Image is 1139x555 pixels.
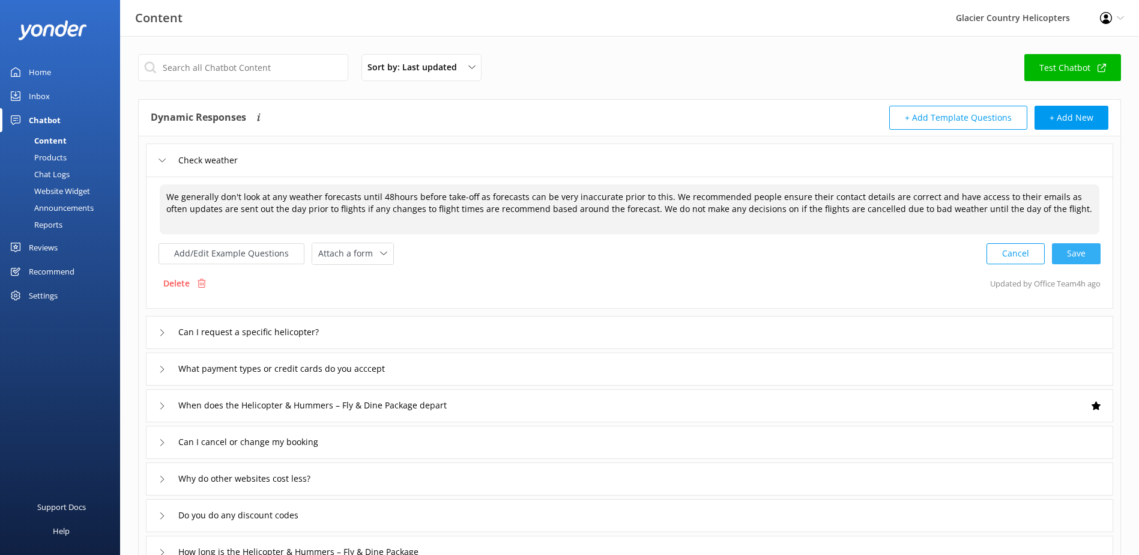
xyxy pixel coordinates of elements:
button: + Add Template Questions [889,106,1027,130]
div: Chat Logs [7,166,70,183]
p: Delete [163,277,190,290]
h3: Content [135,8,183,28]
span: Check weather [178,154,238,167]
a: Chat Logs [7,166,120,183]
a: Reports [7,216,120,233]
button: Add/Edit Example Questions [159,243,304,264]
span: Can I request a specific helicopter? [178,326,319,339]
div: Inbox [29,84,50,108]
div: Home [29,60,51,84]
span: Attach a form [318,247,380,260]
div: Website Widget [7,183,90,199]
span: Sort by: Last updated [367,61,464,74]
div: Chatbot [29,108,61,132]
div: Reviews [29,235,58,259]
span: Why do other websites cost less? [178,472,310,485]
div: Settings [29,284,58,308]
div: Announcements [7,199,94,216]
span: Do you do any discount codes [178,509,298,522]
span: What payment types or credit cards do you acccept [178,362,385,375]
p: Updated by Office Team 4h ago [990,272,1101,295]
a: Website Widget [7,183,120,199]
span: Can I cancel or change my booking [178,435,318,449]
textarea: We generally don't look at any weather forecasts until 48hours before take-off as forecasts can b... [160,184,1099,234]
div: Recommend [29,259,74,284]
div: Products [7,149,67,166]
a: Announcements [7,199,120,216]
div: Reports [7,216,62,233]
img: yonder-white-logo.png [18,20,87,40]
h4: Dynamic Responses [151,106,246,130]
a: Test Chatbot [1024,54,1121,81]
div: Help [53,519,70,543]
div: Support Docs [37,495,86,519]
button: Save [1052,243,1101,264]
input: Search all Chatbot Content [138,54,348,81]
button: Cancel [986,243,1045,264]
button: + Add New [1035,106,1108,130]
a: Products [7,149,120,166]
div: Content [7,132,67,149]
span: When does the Helicopter & Hummers – Fly & Dine Package depart [178,399,447,412]
a: Content [7,132,120,149]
